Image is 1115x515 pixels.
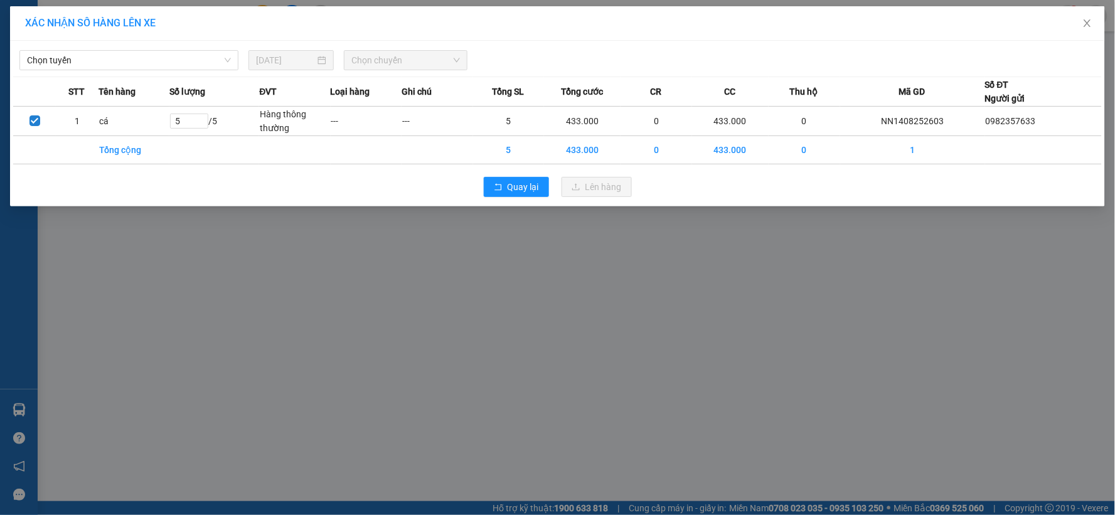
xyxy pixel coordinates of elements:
[69,85,85,98] span: STT
[473,136,544,164] td: 5
[351,51,460,70] span: Chọn chuyến
[985,78,1025,105] div: Số ĐT Người gửi
[256,53,315,67] input: 14/08/2025
[24,10,114,51] strong: CHUYỂN PHÁT NHANH AN PHÚ QUÝ
[259,107,330,136] td: Hàng thông thường
[562,177,632,197] button: uploadLên hàng
[169,107,259,136] td: / 5
[27,51,231,70] span: Chọn tuyến
[23,53,115,96] span: [GEOGRAPHIC_DATA], [GEOGRAPHIC_DATA] ↔ [GEOGRAPHIC_DATA]
[651,85,662,98] span: CR
[561,85,603,98] span: Tổng cước
[621,136,691,164] td: 0
[331,85,370,98] span: Loại hàng
[1082,18,1092,28] span: close
[99,85,136,98] span: Tên hàng
[169,85,205,98] span: Số lượng
[6,68,20,130] img: logo
[621,107,691,136] td: 0
[484,177,549,197] button: rollbackQuay lại
[99,136,169,164] td: Tổng cộng
[25,17,156,29] span: XÁC NHẬN SỐ HÀNG LÊN XE
[402,85,432,98] span: Ghi chú
[840,136,985,164] td: 1
[692,136,769,164] td: 433.000
[1070,6,1105,41] button: Close
[494,183,503,193] span: rollback
[769,136,840,164] td: 0
[790,85,818,98] span: Thu hộ
[492,85,524,98] span: Tổng SL
[840,107,985,136] td: NN1408252603
[508,180,539,194] span: Quay lại
[544,107,621,136] td: 433.000
[402,107,472,136] td: ---
[899,85,926,98] span: Mã GD
[986,116,1036,126] span: 0982357633
[769,107,840,136] td: 0
[724,85,735,98] span: CC
[331,107,402,136] td: ---
[259,85,277,98] span: ĐVT
[473,107,544,136] td: 5
[99,107,169,136] td: cá
[544,136,621,164] td: 433.000
[692,107,769,136] td: 433.000
[56,107,99,136] td: 1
